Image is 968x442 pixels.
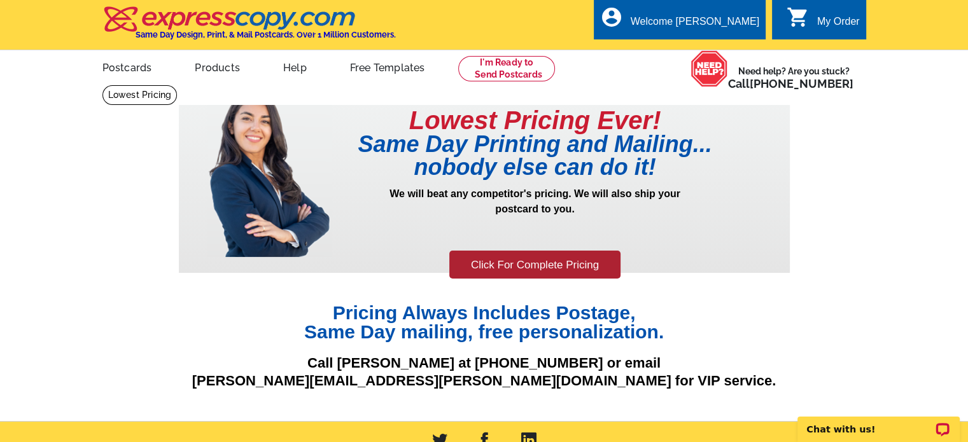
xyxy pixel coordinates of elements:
iframe: LiveChat chat widget [789,402,968,442]
img: help [691,50,728,87]
h1: Same Day Printing and Mailing... nobody else can do it! [332,133,739,179]
p: Call [PERSON_NAME] at [PHONE_NUMBER] or email [PERSON_NAME][EMAIL_ADDRESS][PERSON_NAME][DOMAIN_NA... [179,354,790,390]
a: Postcards [82,52,172,81]
span: Call [728,77,853,90]
a: [PHONE_NUMBER] [750,77,853,90]
div: Welcome [PERSON_NAME] [631,16,759,34]
img: prepricing-girl.png [207,85,331,257]
div: My Order [817,16,860,34]
a: Same Day Design, Print, & Mail Postcards. Over 1 Million Customers. [102,15,396,39]
i: account_circle [600,6,623,29]
h1: Lowest Pricing Ever! [332,107,739,133]
h4: Same Day Design, Print, & Mail Postcards. Over 1 Million Customers. [136,30,396,39]
a: shopping_cart My Order [787,14,860,30]
a: Help [263,52,327,81]
h1: Pricing Always Includes Postage, Same Day mailing, free personalization. [179,303,790,342]
a: Free Templates [330,52,445,81]
p: We will beat any competitor's pricing. We will also ship your postcard to you. [332,186,739,249]
i: shopping_cart [787,6,810,29]
span: Need help? Are you stuck? [728,65,860,90]
a: Products [174,52,260,81]
a: Click For Complete Pricing [449,251,621,279]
